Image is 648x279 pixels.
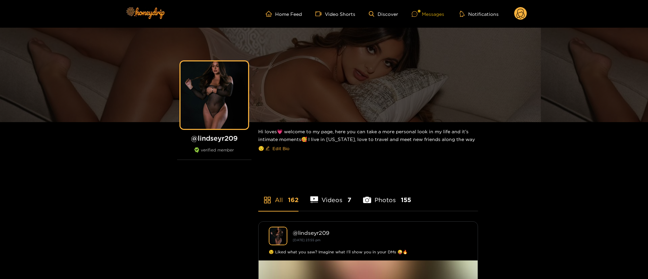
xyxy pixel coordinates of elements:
a: Discover [369,11,398,17]
span: Edit Bio [272,145,289,152]
button: Notifications [458,10,501,17]
div: Messages [412,10,444,18]
span: 162 [288,196,298,204]
small: [DATE] 23:55 pm [293,238,320,242]
a: Home Feed [266,11,302,17]
div: @ lindseyr209 [293,230,467,236]
img: lindseyr209 [269,227,287,245]
div: verified member [177,147,251,160]
span: 7 [347,196,351,204]
span: home [266,11,275,17]
li: Videos [310,180,352,211]
span: edit [265,146,270,151]
span: video-camera [315,11,325,17]
span: 155 [401,196,411,204]
span: appstore [263,196,271,204]
li: All [258,180,298,211]
li: Photos [363,180,411,211]
button: editEdit Bio [264,143,291,154]
a: Video Shorts [315,11,355,17]
h1: @ lindseyr209 [177,134,251,142]
div: 😉 Liked what you saw? Imagine what I’ll show you in your DMs 😜🔥 [269,249,467,255]
div: Hi loves💗 welcome to my page, here you can take a more personal look in my life and it’s intimate... [258,122,478,159]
